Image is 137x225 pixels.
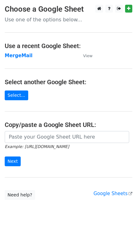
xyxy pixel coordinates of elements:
a: Select... [5,91,28,100]
a: Google Sheets [93,191,132,196]
input: Next [5,156,21,166]
a: Need help? [5,190,35,200]
a: MergeMail [5,53,33,58]
small: Example: [URL][DOMAIN_NAME] [5,144,69,149]
input: Paste your Google Sheet URL here [5,131,129,143]
small: View [83,53,92,58]
h4: Copy/paste a Google Sheet URL: [5,121,132,129]
h3: Choose a Google Sheet [5,5,132,14]
a: View [77,53,92,58]
h4: Select another Google Sheet: [5,78,132,86]
h4: Use a recent Google Sheet: [5,42,132,50]
p: Use one of the options below... [5,16,132,23]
